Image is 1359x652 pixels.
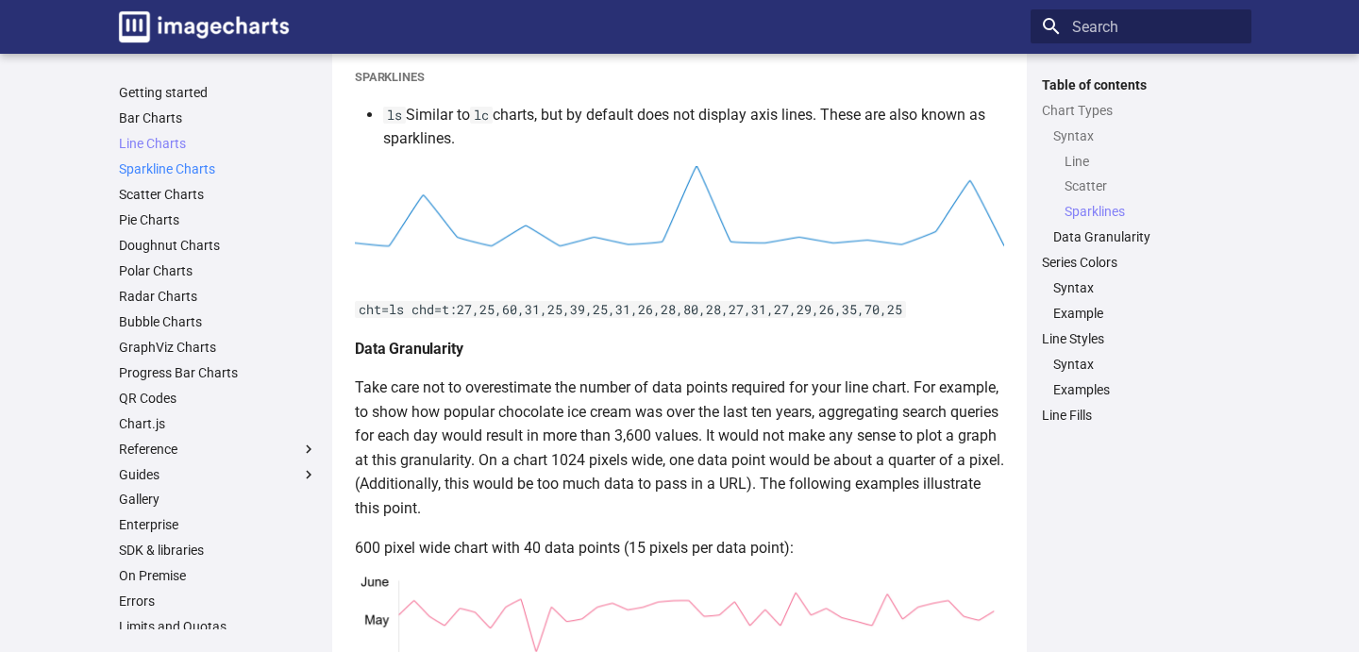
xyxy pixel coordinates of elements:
[470,107,493,124] code: lc
[1042,407,1240,424] a: Line Fills
[119,441,317,458] label: Reference
[1053,127,1240,144] a: Syntax
[119,390,317,407] a: QR Codes
[355,301,906,318] code: cht=ls chd=t:27,25,60,31,25,39,25,31,26,28,80,28,27,31,27,29,26,35,70,25
[1042,102,1240,119] a: Chart Types
[355,536,1004,560] p: 600 pixel wide chart with 40 data points (15 pixels per data point):
[119,364,317,381] a: Progress Bar Charts
[119,593,317,610] a: Errors
[111,4,296,50] a: Image-Charts documentation
[1042,356,1240,398] nav: Line Styles
[1042,127,1240,246] nav: Chart Types
[1031,9,1251,43] input: Search
[119,11,289,42] img: logo
[119,542,317,559] a: SDK & libraries
[119,313,317,330] a: Bubble Charts
[1031,76,1251,93] label: Table of contents
[1053,153,1240,221] nav: Syntax
[119,84,317,101] a: Getting started
[1042,330,1240,347] a: Line Styles
[119,339,317,356] a: GraphViz Charts
[119,516,317,533] a: Enterprise
[119,237,317,254] a: Doughnut Charts
[355,166,1004,282] img: chart
[119,135,317,152] a: Line Charts
[1042,254,1240,271] a: Series Colors
[355,337,1004,361] h4: Data Granularity
[119,186,317,203] a: Scatter Charts
[119,491,317,508] a: Gallery
[1065,153,1240,170] a: Line
[119,618,317,635] a: Limits and Quotas
[1053,279,1240,296] a: Syntax
[1053,305,1240,322] a: Example
[1065,177,1240,194] a: Scatter
[119,567,317,584] a: On Premise
[1053,228,1240,245] a: Data Granularity
[1065,203,1240,220] a: Sparklines
[355,376,1004,521] p: Take care not to overestimate the number of data points required for your line chart. For example...
[119,211,317,228] a: Pie Charts
[1053,381,1240,398] a: Examples
[383,103,1004,151] li: Similar to charts, but by default does not display axis lines. These are also known as sparklines.
[119,415,317,432] a: Chart.js
[1053,356,1240,373] a: Syntax
[355,68,1004,87] h5: Sparklines
[119,466,317,483] label: Guides
[383,107,406,124] code: ls
[1031,76,1251,424] nav: Table of contents
[119,262,317,279] a: Polar Charts
[119,109,317,126] a: Bar Charts
[1042,279,1240,322] nav: Series Colors
[119,288,317,305] a: Radar Charts
[119,160,317,177] a: Sparkline Charts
